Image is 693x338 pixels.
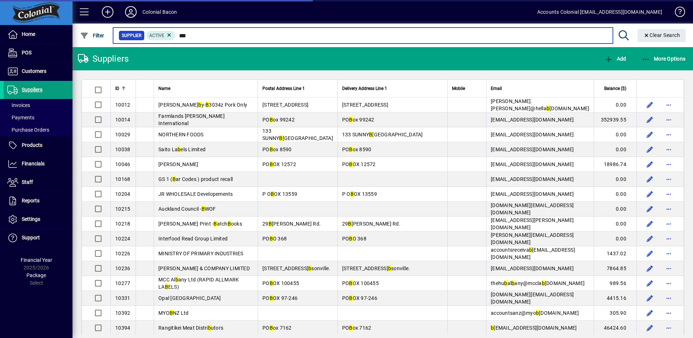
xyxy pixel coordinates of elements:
span: PO ox 7162 [262,325,292,331]
span: PO ox 8590 [342,147,372,152]
td: 989.56 [594,276,636,291]
button: Edit [644,292,656,304]
span: [STREET_ADDRESS] [262,102,308,108]
span: [PERSON_NAME] & COMPANY LIMITED [158,265,250,271]
button: More Options [640,52,688,65]
td: 1437.02 [594,246,636,261]
span: Home [22,31,35,37]
em: B [271,191,274,197]
span: Auckland Council - WOF [158,206,216,212]
span: Supplier [122,32,141,39]
span: Financials [22,161,45,166]
span: 133 SUNNY [GEOGRAPHIC_DATA] [342,132,423,137]
button: More options [663,292,675,304]
span: [STREET_ADDRESS] sonville. [342,265,410,271]
span: Settings [22,216,40,222]
div: ID [115,84,131,92]
span: [STREET_ADDRESS] sonville. [262,265,331,271]
button: Edit [644,188,656,200]
em: b [208,325,211,331]
span: More Options [642,56,686,62]
td: 0.00 [594,98,636,112]
em: b [308,265,311,271]
span: 29 [PERSON_NAME] Rd. [262,221,321,227]
em: b [178,147,180,152]
span: 10392 [115,310,130,316]
em: b [504,280,507,286]
span: Clear Search [643,32,680,38]
div: Suppliers [78,53,129,65]
td: 0.00 [594,202,636,217]
span: PO ox 99242 [342,117,374,123]
span: Active [149,33,164,38]
td: 18986.74 [594,157,636,172]
span: 10014 [115,117,130,123]
button: More options [663,188,675,200]
button: Edit [644,203,656,215]
em: B [173,176,176,182]
mat-chip: Activation Status: Active [146,31,175,40]
span: accountsanz@myo [DOMAIN_NAME] [491,310,579,316]
span: MYO NZ Ltd [158,310,189,316]
button: Add [602,52,628,65]
em: B [165,284,168,290]
em: B [369,132,372,137]
span: Reports [22,198,40,203]
em: b [536,310,539,316]
button: More options [663,114,675,125]
div: Balance ($) [598,84,633,92]
em: b [388,265,391,271]
a: Purchase Orders [4,124,72,136]
em: B [349,280,352,286]
span: POS [22,50,32,55]
em: B [270,161,273,167]
span: ID [115,84,119,92]
a: Settings [4,210,72,228]
button: Edit [644,263,656,274]
span: [EMAIL_ADDRESS][DOMAIN_NAME] [491,132,574,137]
span: Customers [22,68,46,74]
td: 352939.55 [594,112,636,127]
span: 10029 [115,132,130,137]
em: B [270,236,273,242]
button: Edit [644,218,656,230]
button: More options [663,322,675,334]
span: Mobile [452,84,465,92]
span: [EMAIL_ADDRESS][DOMAIN_NAME] [491,325,577,331]
button: Add [96,5,119,18]
span: PO ox 8590 [262,147,292,152]
span: MINISTRY OF PRIMARY INDUSTRIES [158,251,244,256]
span: PO O 368 [262,236,287,242]
em: B [279,135,282,141]
button: Clear [638,29,686,42]
span: PO ox 99242 [262,117,295,123]
span: 10046 [115,161,130,167]
div: Name [158,84,253,92]
button: More options [663,307,675,319]
span: [PERSON_NAME] [158,161,198,167]
td: 4415.16 [594,291,636,306]
span: Interfood Read Group Limited [158,236,228,242]
button: More options [663,203,675,215]
div: Colonial Bacon [142,6,177,18]
em: b [511,280,514,286]
span: 10226 [115,251,130,256]
a: Reports [4,192,72,210]
a: Home [4,25,72,44]
em: B [350,191,354,197]
a: POS [4,44,72,62]
span: PO OX 12572 [262,161,296,167]
button: Edit [644,248,656,259]
button: More options [663,248,675,259]
a: Staff [4,173,72,191]
span: [EMAIL_ADDRESS][DOMAIN_NAME] [491,176,574,182]
span: 133 SUNNY [GEOGRAPHIC_DATA] [262,128,333,141]
td: 0.00 [594,187,636,202]
span: 10218 [115,221,130,227]
span: Package [26,272,46,278]
span: Saito La els Limited [158,147,206,152]
td: 0.00 [594,142,636,157]
span: 10224 [115,236,130,242]
span: NORTHERN FOODS [158,132,204,137]
button: More options [663,277,675,289]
